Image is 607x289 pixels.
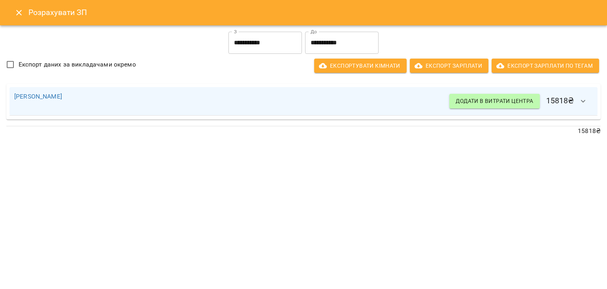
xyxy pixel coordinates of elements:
[449,94,539,108] button: Додати в витрати центра
[6,126,601,136] p: 15818 ₴
[314,59,407,73] button: Експортувати кімнати
[449,92,593,111] h6: 15818 ₴
[410,59,488,73] button: Експорт Зарплати
[416,61,482,70] span: Експорт Зарплати
[456,96,533,106] span: Додати в витрати центра
[14,93,62,100] a: [PERSON_NAME]
[320,61,400,70] span: Експортувати кімнати
[19,60,136,69] span: Експорт даних за викладачами окремо
[28,6,598,19] h6: Розрахувати ЗП
[9,3,28,22] button: Close
[498,61,593,70] span: Експорт Зарплати по тегам
[492,59,599,73] button: Експорт Зарплати по тегам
